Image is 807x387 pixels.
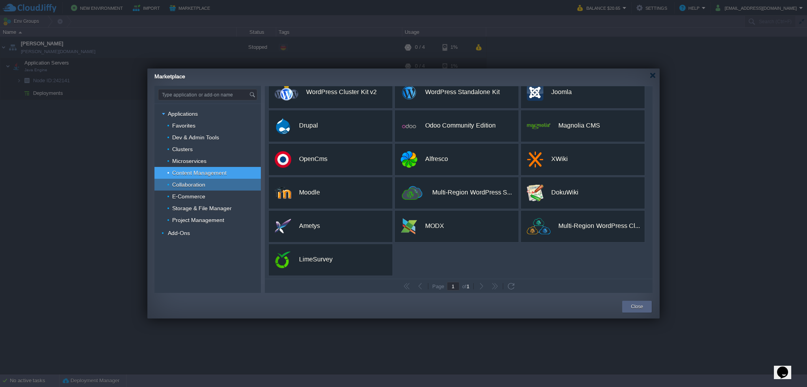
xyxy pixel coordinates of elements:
img: limesurvey.png [275,252,291,268]
div: DokuWiki [551,184,578,201]
a: Project Management [171,217,225,224]
img: public.php [275,218,291,235]
div: OpenCms [299,151,327,167]
div: Joomla [551,84,572,100]
a: E-Commerce [171,193,206,200]
img: odoo-logo.png [401,118,417,134]
a: Favorites [171,122,197,129]
img: modx.png [401,218,417,235]
div: Multi-Region WordPress Cluster v1 (Alpha) [558,218,640,234]
img: view.png [527,123,550,129]
div: XWiki [551,151,568,167]
img: wp-standalone.png [401,84,417,101]
span: 1 [467,283,469,289]
img: Moodle-logo.png [275,185,291,201]
img: new-logo-multiregion-standalone.svg [401,185,424,201]
span: Marketplace [154,73,185,80]
a: Add-Ons [167,230,191,237]
img: xwiki_logo.png [527,151,543,168]
a: Microservices [171,157,208,165]
a: Clusters [171,146,194,153]
div: Multi-Region WordPress Standalone [432,184,512,201]
img: 82dark-back-01.svg [527,218,550,234]
div: Magnolia CMS [558,117,600,134]
div: WordPress Standalone Kit [425,84,500,100]
img: joomla.png [527,84,543,101]
div: MODX [425,218,444,234]
div: of [459,283,472,289]
img: view.png [401,151,417,168]
a: Dev & Admin Tools [171,134,220,141]
div: Moodle [299,184,320,201]
div: Drupal [299,117,318,134]
div: Alfresco [425,151,448,167]
div: LimeSurvey [299,251,333,268]
div: Odoo Community Edition [425,117,496,134]
img: wp-cluster-kit.svg [275,84,298,100]
img: Drupal.png [275,118,291,134]
button: Close [631,303,643,311]
img: opencms.png [275,151,291,168]
iframe: chat widget [774,356,799,379]
div: Page [430,283,447,289]
a: Collaboration [171,181,206,188]
a: Applications [167,110,199,117]
a: Content Management [171,169,228,176]
div: Ametys [299,218,320,234]
a: Storage & File Manager [171,205,233,212]
div: WordPress Cluster Kit v2 [306,84,377,100]
img: public.php [527,185,543,201]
